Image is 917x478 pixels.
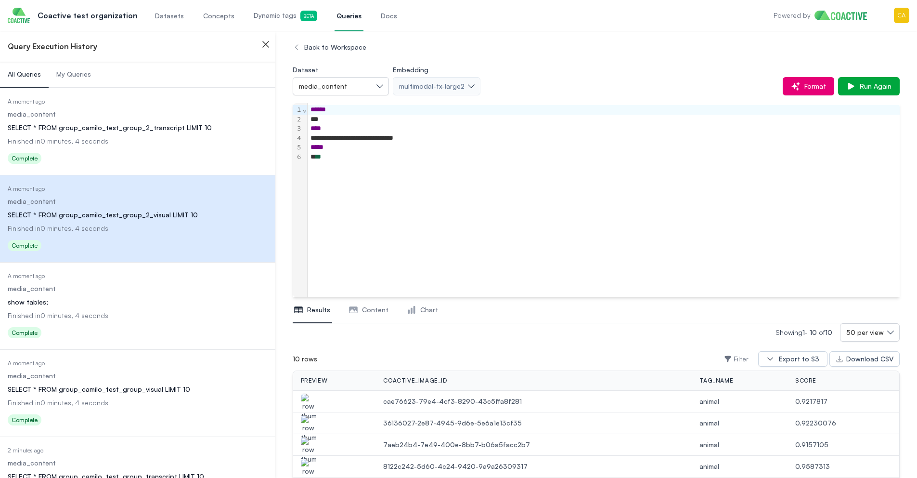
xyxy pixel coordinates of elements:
button: Back to Workspace [293,39,374,56]
span: cae76623-79e4-4cf3-8290-43c5ffa8f281 [383,397,684,406]
span: Content [362,305,388,315]
dd: media_content [8,197,268,206]
button: multimodal-tx-large2 [393,77,480,95]
span: Queries [336,11,362,21]
span: 0.92230076 [795,418,891,428]
span: 10 [810,328,817,336]
img: row thumbnail [301,437,316,464]
dd: media_content [8,371,268,381]
div: 1 [293,105,302,115]
span: of [819,328,832,336]
span: A moment ago [8,272,45,279]
span: 0.9157105 [795,440,891,450]
span: multimodal-tx-large2 [399,81,465,91]
span: 36136027-2e87-4945-9d6e-5e6a1e13cf35 [383,418,684,428]
span: Complete [8,240,41,251]
span: 7aeb24b4-7e49-400e-8bb7-b06a5facc2b7 [383,440,684,450]
p: Showing - [775,328,840,337]
span: Back to Workspace [300,42,366,52]
span: Concepts [203,11,234,21]
button: My Queries [49,62,99,88]
dd: media_content [8,284,268,293]
div: 10 rows [293,350,321,368]
span: tag_name [699,377,733,385]
span: 0.9587313 [795,462,891,471]
p: Coactive test organization [38,10,138,21]
img: row thumbnail [301,415,316,442]
span: Finished in 0 minutes, 4 seconds [8,224,108,232]
p: Powered by [774,11,811,20]
span: animal [699,462,779,471]
label: Embedding [393,66,428,74]
button: row thumbnail [301,394,316,409]
dd: media_content [8,458,268,468]
span: Finished in 0 minutes, 4 seconds [8,311,108,319]
div: 4 [293,133,302,143]
span: 1 [802,328,805,336]
span: preview [301,377,328,385]
span: score [795,377,816,385]
button: Results [293,297,332,323]
img: row thumbnail [301,394,316,421]
nav: Tabs [293,297,900,323]
span: Complete [8,327,41,338]
dd: media_content [8,109,268,119]
span: A moment ago [8,98,45,105]
span: Complete [8,153,41,164]
span: Finished in 0 minutes, 4 seconds [8,137,108,145]
span: A moment ago [8,185,45,192]
span: Finished in 0 minutes, 4 seconds [8,398,108,407]
span: Complete [8,414,41,425]
img: Menu for the logged in user [894,8,909,23]
button: Chart [406,297,440,323]
button: 50 per view [840,323,900,342]
button: Export to S3 [758,351,827,367]
span: All Queries [8,69,41,79]
button: row thumbnail [301,459,316,474]
div: SELECT * FROM group_camilo_test_group_2_transcript LIMIT 10 [8,123,268,133]
div: 2 [293,115,302,124]
div: SELECT * FROM group_camilo_test_group_2_visual LIMIT 10 [8,210,268,220]
button: Filter [722,354,750,364]
span: media_content [299,81,347,91]
button: Content [348,297,390,323]
label: Dataset [293,66,318,74]
span: Datasets [155,11,184,21]
span: 10 [825,328,832,336]
button: row thumbnail [301,415,316,431]
div: 3 [293,124,302,133]
span: 50 per view [846,328,884,337]
img: Coactive test organization [8,8,30,23]
div: SELECT * FROM group_camilo_test_group_visual LIMIT 10 [8,385,268,394]
span: animal [699,418,779,428]
div: Export to S3 [779,354,819,364]
div: show tables; [8,297,268,307]
span: animal [699,397,779,406]
button: media_content [293,77,389,95]
span: Dynamic tags [254,11,317,21]
button: Format [783,77,834,95]
img: Home [814,11,875,20]
div: 6 [293,152,302,162]
span: My Queries [56,69,91,79]
span: Filter [734,354,749,364]
span: A moment ago [8,359,45,367]
span: Results [307,305,330,315]
span: coactive_image_id [383,377,447,385]
button: Run Again [838,77,900,95]
h2: Query Execution History [8,40,97,52]
span: 0.9217817 [795,397,891,406]
span: Beta [300,11,317,21]
span: 2 minutes ago [8,447,43,454]
button: row thumbnail [301,437,316,452]
div: Download CSV [846,354,893,364]
span: Chart [420,305,438,315]
button: Download CSV [829,351,900,367]
span: Format [801,81,826,91]
div: 5 [293,143,302,152]
span: Run Again [856,81,891,91]
span: 8122c242-5d60-4c24-9420-9a9a26309317 [383,462,684,471]
span: animal [699,440,779,450]
span: Fold line [302,105,307,114]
